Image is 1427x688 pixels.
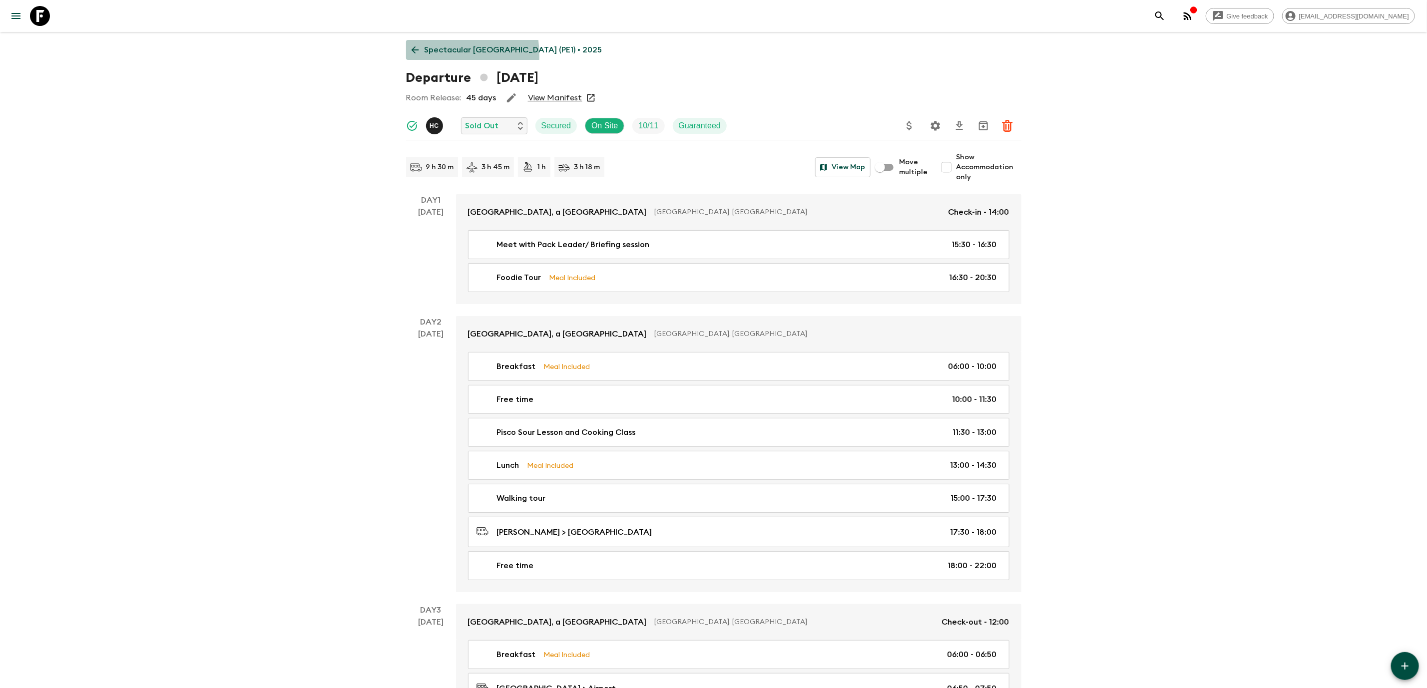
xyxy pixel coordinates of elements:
p: [GEOGRAPHIC_DATA], a [GEOGRAPHIC_DATA] [468,616,647,628]
a: [PERSON_NAME] > [GEOGRAPHIC_DATA]17:30 - 18:00 [468,517,1009,547]
p: Meet with Pack Leader/ Briefing session [497,239,650,251]
p: Meal Included [527,460,574,471]
p: Meal Included [549,272,596,283]
button: menu [6,6,26,26]
p: [GEOGRAPHIC_DATA], [GEOGRAPHIC_DATA] [655,617,934,627]
p: Check-out - 12:00 [942,616,1009,628]
p: Secured [541,120,571,132]
a: Foodie TourMeal Included16:30 - 20:30 [468,263,1009,292]
button: Delete [997,116,1017,136]
p: Room Release: [406,92,462,104]
p: 3 h 45 m [482,162,510,172]
p: Sold Out [466,120,499,132]
a: View Manifest [528,93,582,103]
a: Free time18:00 - 22:00 [468,551,1009,580]
p: [GEOGRAPHIC_DATA], a [GEOGRAPHIC_DATA] [468,206,647,218]
p: [GEOGRAPHIC_DATA], [GEOGRAPHIC_DATA] [655,207,941,217]
a: Pisco Sour Lesson and Cooking Class11:30 - 13:00 [468,418,1009,447]
a: LunchMeal Included13:00 - 14:30 [468,451,1009,480]
p: 13:00 - 14:30 [951,459,997,471]
div: [EMAIL_ADDRESS][DOMAIN_NAME] [1282,8,1415,24]
p: 45 days [467,92,496,104]
a: Give feedback [1206,8,1274,24]
a: [GEOGRAPHIC_DATA], a [GEOGRAPHIC_DATA][GEOGRAPHIC_DATA], [GEOGRAPHIC_DATA]Check-in - 14:00 [456,194,1021,230]
p: [GEOGRAPHIC_DATA], [GEOGRAPHIC_DATA] [655,329,1001,339]
a: Free time10:00 - 11:30 [468,385,1009,414]
p: Free time [497,560,534,572]
p: 11:30 - 13:00 [953,426,997,438]
p: 06:00 - 06:50 [948,649,997,661]
svg: Synced Successfully [406,120,418,132]
a: Spectacular [GEOGRAPHIC_DATA] (PE1) • 2025 [406,40,608,60]
a: BreakfastMeal Included06:00 - 06:50 [468,640,1009,669]
p: Breakfast [497,649,536,661]
p: On Site [591,120,618,132]
p: 15:00 - 17:30 [951,492,997,504]
a: Walking tour15:00 - 17:30 [468,484,1009,513]
p: Pisco Sour Lesson and Cooking Class [497,426,636,438]
p: Day 1 [406,194,456,206]
div: Trip Fill [632,118,664,134]
a: [GEOGRAPHIC_DATA], a [GEOGRAPHIC_DATA][GEOGRAPHIC_DATA], [GEOGRAPHIC_DATA]Check-out - 12:00 [456,604,1021,640]
div: [DATE] [418,206,444,304]
p: 10 / 11 [638,120,658,132]
p: 06:00 - 10:00 [949,360,997,372]
p: Free time [497,393,534,405]
p: Foodie Tour [497,272,541,284]
p: Check-in - 14:00 [949,206,1009,218]
span: Hector Carillo [426,120,445,128]
div: [DATE] [418,328,444,592]
p: Lunch [497,459,519,471]
p: Breakfast [497,360,536,372]
p: Spectacular [GEOGRAPHIC_DATA] (PE1) • 2025 [425,44,602,56]
button: View Map [815,157,871,177]
a: BreakfastMeal Included06:00 - 10:00 [468,352,1009,381]
h1: Departure [DATE] [406,68,538,88]
p: 18:00 - 22:00 [948,560,997,572]
p: Day 3 [406,604,456,616]
p: H C [430,122,439,130]
p: 1 h [538,162,546,172]
button: Update Price, Early Bird Discount and Costs [900,116,920,136]
a: Meet with Pack Leader/ Briefing session15:30 - 16:30 [468,230,1009,259]
div: On Site [585,118,624,134]
p: Meal Included [544,361,590,372]
p: 15:30 - 16:30 [952,239,997,251]
p: Guaranteed [679,120,721,132]
p: Day 2 [406,316,456,328]
p: [PERSON_NAME] > [GEOGRAPHIC_DATA] [497,526,652,538]
p: 16:30 - 20:30 [950,272,997,284]
span: [EMAIL_ADDRESS][DOMAIN_NAME] [1294,12,1415,20]
p: Walking tour [497,492,546,504]
button: Download CSV [950,116,969,136]
button: Archive (Completed, Cancelled or Unsynced Departures only) [973,116,993,136]
span: Move multiple [900,157,929,177]
a: [GEOGRAPHIC_DATA], a [GEOGRAPHIC_DATA][GEOGRAPHIC_DATA], [GEOGRAPHIC_DATA] [456,316,1021,352]
p: 9 h 30 m [426,162,454,172]
button: search adventures [1150,6,1170,26]
p: Meal Included [544,649,590,660]
span: Show Accommodation only [956,152,1021,182]
button: HC [426,117,445,134]
p: 3 h 18 m [574,162,600,172]
p: 17:30 - 18:00 [951,526,997,538]
span: Give feedback [1221,12,1274,20]
p: [GEOGRAPHIC_DATA], a [GEOGRAPHIC_DATA] [468,328,647,340]
p: 10:00 - 11:30 [952,393,997,405]
button: Settings [926,116,946,136]
div: Secured [535,118,577,134]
